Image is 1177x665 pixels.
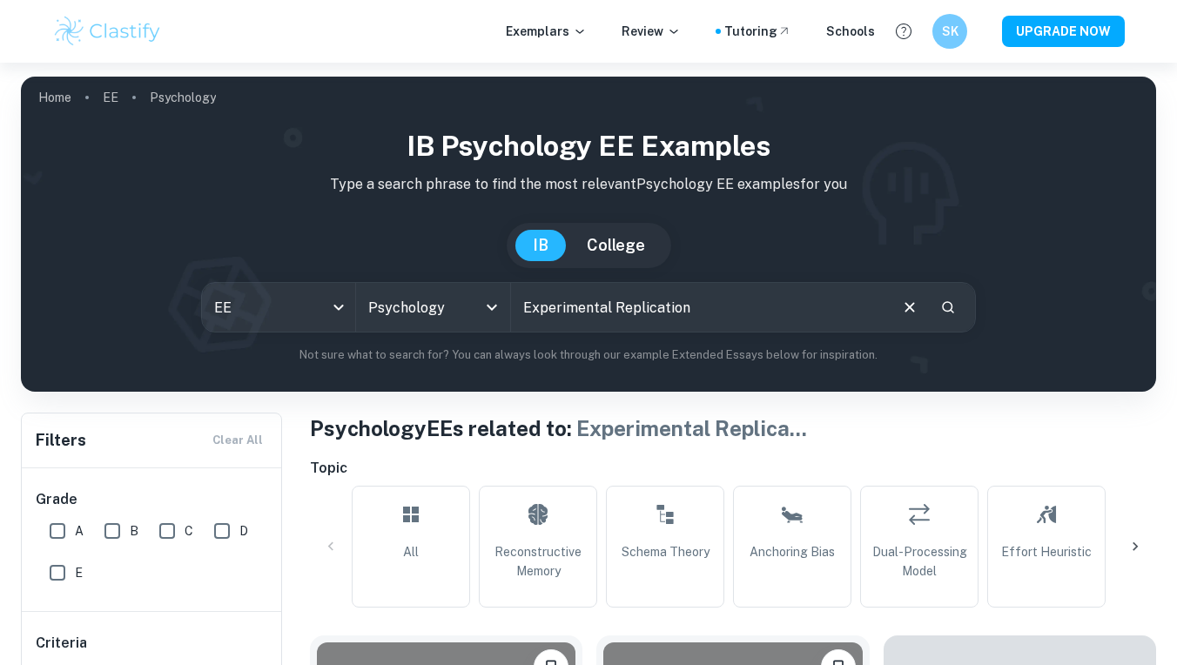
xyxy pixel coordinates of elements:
[1001,542,1092,561] span: Effort Heuristic
[36,489,269,510] h6: Grade
[622,22,681,41] p: Review
[622,542,710,561] span: Schema Theory
[310,458,1156,479] h6: Topic
[576,416,807,440] span: Experimental Replica ...
[724,22,791,41] a: Tutoring
[511,283,886,332] input: E.g. cognitive development theories, abnormal psychology case studies, social psychology experime...
[932,14,967,49] button: SK
[750,542,835,561] span: Anchoring Bias
[185,521,193,541] span: C
[52,14,163,49] img: Clastify logo
[940,22,960,41] h6: SK
[36,428,86,453] h6: Filters
[21,77,1156,392] img: profile cover
[893,291,926,324] button: Clear
[403,542,419,561] span: All
[933,292,963,322] button: Search
[150,88,216,107] p: Psychology
[480,295,504,319] button: Open
[506,22,587,41] p: Exemplars
[35,125,1142,167] h1: IB Psychology EE examples
[239,521,248,541] span: D
[889,17,918,46] button: Help and Feedback
[103,85,118,110] a: EE
[36,633,87,654] h6: Criteria
[487,542,589,581] span: Reconstructive Memory
[202,283,356,332] div: EE
[515,230,566,261] button: IB
[868,542,971,581] span: Dual-Processing Model
[569,230,662,261] button: College
[35,174,1142,195] p: Type a search phrase to find the most relevant Psychology EE examples for you
[310,413,1156,444] h1: Psychology EEs related to:
[826,22,875,41] a: Schools
[1002,16,1125,47] button: UPGRADE NOW
[130,521,138,541] span: B
[35,346,1142,364] p: Not sure what to search for? You can always look through our example Extended Essays below for in...
[75,563,83,582] span: E
[38,85,71,110] a: Home
[75,521,84,541] span: A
